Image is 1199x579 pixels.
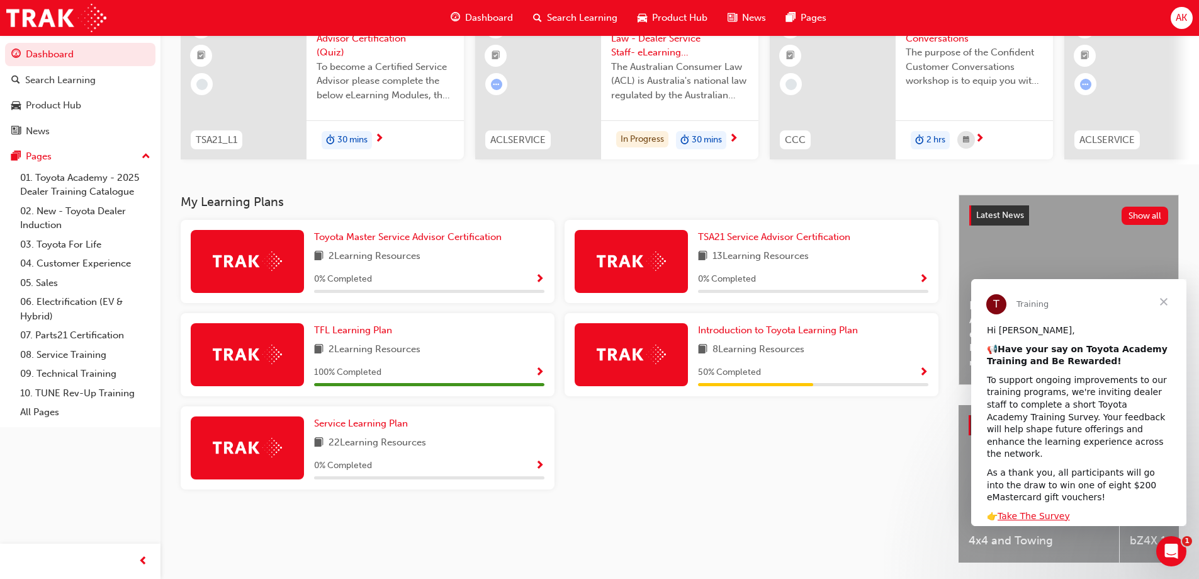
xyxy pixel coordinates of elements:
[213,345,282,364] img: Trak
[535,272,544,287] button: Show Progress
[15,168,155,202] a: 01. Toyota Academy - 2025 Dealer Training Catalogue
[718,5,776,31] a: news-iconNews
[196,79,208,90] span: learningRecordVerb_NONE-icon
[314,324,392,336] span: TFL Learning Plan
[142,149,150,165] span: up-icon
[337,133,368,147] span: 30 mins
[441,5,523,31] a: guage-iconDashboard
[314,231,502,243] span: Toyota Master Service Advisor Certification
[196,133,237,147] span: TSA21_L1
[314,416,413,431] a: Service Learning Plan
[213,438,282,457] img: Trak
[597,345,666,364] img: Trak
[181,7,464,159] a: 0TSA21_L1TSA21_L1 Service Advisor Certification (Quiz)To become a Certified Service Advisor pleas...
[25,73,96,88] div: Search Learning
[692,133,722,147] span: 30 mins
[729,134,738,145] span: next-icon
[712,249,809,265] span: 13 Learning Resources
[11,126,21,137] span: news-icon
[547,11,617,25] span: Search Learning
[1156,536,1186,566] iframe: Intercom live chat
[969,415,1169,435] a: Product HubShow all
[919,274,928,285] span: Show Progress
[314,342,324,358] span: book-icon
[523,5,628,31] a: search-iconSearch Learning
[785,133,806,147] span: CCC
[801,11,826,25] span: Pages
[535,274,544,285] span: Show Progress
[698,231,850,243] span: TSA21 Service Advisor Certification
[698,365,761,380] span: 50 % Completed
[11,49,21,60] span: guage-icon
[926,133,945,147] span: 2 hrs
[5,43,155,66] a: Dashboard
[698,272,756,287] span: 0 % Completed
[5,145,155,168] button: Pages
[915,132,924,149] span: duration-icon
[969,534,1109,548] span: 4x4 and Towing
[314,230,507,244] a: Toyota Master Service Advisor Certification
[15,254,155,273] a: 04. Customer Experience
[451,10,460,26] span: guage-icon
[15,273,155,293] a: 05. Sales
[638,10,647,26] span: car-icon
[314,249,324,265] span: book-icon
[770,7,1053,159] a: 240CCCConfident Customer ConversationsThe purpose of the Confident Customer Conversations worksho...
[628,5,718,31] a: car-iconProduct Hub
[213,251,282,271] img: Trak
[15,326,155,345] a: 07. Parts21 Certification
[616,131,668,148] div: In Progress
[181,195,938,209] h3: My Learning Plans
[969,299,1168,341] span: Help Shape the Future of Toyota Academy Training and Win an eMastercard!
[314,459,372,473] span: 0 % Completed
[138,554,148,570] span: prev-icon
[11,151,21,163] span: pages-icon
[11,75,20,86] span: search-icon
[535,458,544,474] button: Show Progress
[329,342,420,358] span: 2 Learning Resources
[6,4,106,32] a: Trak
[15,345,155,365] a: 08. Service Training
[329,249,420,265] span: 2 Learning Resources
[959,195,1179,385] a: Latest NewsShow allHelp Shape the Future of Toyota Academy Training and Win an eMastercard!Revolu...
[969,205,1168,226] a: Latest NewsShow all
[971,279,1186,526] iframe: Intercom live chat message
[698,342,707,358] span: book-icon
[959,405,1119,563] a: 4x4 and Towing
[742,11,766,25] span: News
[26,98,81,113] div: Product Hub
[15,235,155,255] a: 03. Toyota For Life
[698,324,858,336] span: Introduction to Toyota Learning Plan
[712,342,804,358] span: 8 Learning Resources
[919,272,928,287] button: Show Progress
[919,365,928,381] button: Show Progress
[314,323,397,338] a: TFL Learning Plan
[1080,79,1091,90] span: learningRecordVerb_ATTEMPT-icon
[786,10,796,26] span: pages-icon
[5,69,155,92] a: Search Learning
[314,435,324,451] span: book-icon
[475,7,758,159] a: 0ACLSERVICEAustralian Consumer Law - Dealer Service Staff- eLearning ModuleThe Australian Consume...
[975,134,984,145] span: next-icon
[1122,207,1169,225] button: Show all
[197,48,206,64] span: booktick-icon
[698,230,855,244] a: TSA21 Service Advisor Certification
[1176,11,1187,25] span: AK
[533,10,542,26] span: search-icon
[15,384,155,403] a: 10. TUNE Rev-Up Training
[919,367,928,379] span: Show Progress
[5,120,155,143] a: News
[26,149,52,164] div: Pages
[26,124,50,139] div: News
[15,202,155,235] a: 02. New - Toyota Dealer Induction
[698,249,707,265] span: book-icon
[329,435,426,451] span: 22 Learning Resources
[611,60,748,103] span: The Australian Consumer Law (ACL) is Australia's national law regulated by the Australian Competi...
